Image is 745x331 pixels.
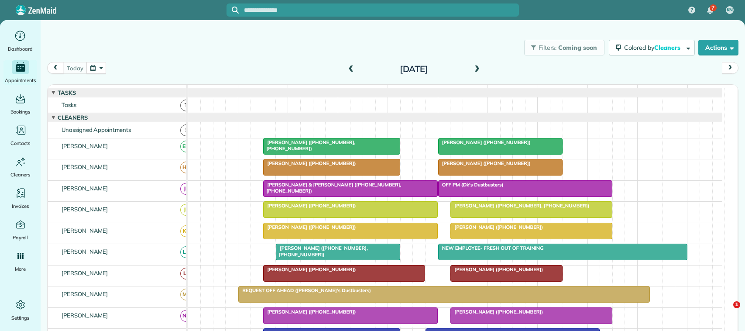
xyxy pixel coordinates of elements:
span: Dashboard [8,45,33,53]
a: Settings [3,298,37,322]
span: [PERSON_NAME] [60,227,110,234]
span: [PERSON_NAME] & [PERSON_NAME] ([PHONE_NUMBER], [PHONE_NUMBER]) [263,182,401,194]
a: Dashboard [3,29,37,53]
span: 9am [288,87,304,94]
span: 4pm [638,87,653,94]
span: Bookings [10,107,31,116]
span: [PERSON_NAME] [60,248,110,255]
span: [PERSON_NAME] [60,206,110,213]
span: 5pm [688,87,703,94]
span: [PERSON_NAME] [60,185,110,192]
span: [PERSON_NAME] ([PHONE_NUMBER], [PHONE_NUMBER]) [263,139,355,152]
a: Contacts [3,123,37,148]
h2: [DATE] [359,64,468,74]
span: 3pm [588,87,603,94]
span: T [180,100,192,111]
span: [PERSON_NAME] ([PHONE_NUMBER]) [263,266,356,272]
span: 11am [388,87,408,94]
span: Invoices [12,202,29,210]
svg: Focus search [232,7,239,14]
span: [PERSON_NAME] ([PHONE_NUMBER], [PHONE_NUMBER]) [275,245,368,257]
span: EM [180,141,192,152]
span: Cleaners [10,170,30,179]
span: [PERSON_NAME] ([PHONE_NUMBER]) [450,266,543,272]
span: Cleaners [56,114,89,121]
button: today [63,62,87,74]
span: [PERSON_NAME] ([PHONE_NUMBER]) [263,309,356,315]
span: [PERSON_NAME] [60,290,110,297]
span: 10am [338,87,358,94]
span: 7 [711,4,714,11]
span: REQUEST OFF AHEAD ([PERSON_NAME]'s Dustbusters) [238,287,371,293]
span: [PERSON_NAME] ([PHONE_NUMBER]) [450,224,543,230]
a: Invoices [3,186,37,210]
span: [PERSON_NAME] ([PHONE_NUMBER]) [263,203,356,209]
span: [PERSON_NAME] ([PHONE_NUMBER]) [263,224,356,230]
span: 1pm [488,87,503,94]
span: HC [180,162,192,173]
span: ! [180,124,192,136]
span: 2pm [538,87,553,94]
span: NN [180,310,192,322]
button: Colored byCleaners [609,40,695,55]
button: Actions [698,40,738,55]
button: prev [47,62,64,74]
span: Tasks [56,89,78,96]
span: [PERSON_NAME] [60,312,110,319]
button: Focus search [227,7,239,14]
span: Cleaners [654,44,682,52]
button: next [722,62,738,74]
span: Appointments [5,76,36,85]
a: Cleaners [3,155,37,179]
span: Tasks [60,101,78,108]
span: JB [180,183,192,195]
span: [PERSON_NAME] ([PHONE_NUMBER]) [450,309,543,315]
a: Payroll [3,217,37,242]
span: MB [180,289,192,300]
span: Colored by [624,44,683,52]
span: LF [180,268,192,279]
iframe: Intercom live chat [715,301,736,322]
span: 8am [238,87,254,94]
span: [PERSON_NAME] [60,163,110,170]
span: Unassigned Appointments [60,126,133,133]
span: Filters: [539,44,557,52]
span: 1 [733,301,740,308]
span: Settings [11,314,30,322]
span: [PERSON_NAME] ([PHONE_NUMBER]) [438,160,531,166]
span: 7am [188,87,204,94]
span: [PERSON_NAME] ([PHONE_NUMBER], [PHONE_NUMBER]) [450,203,590,209]
span: 12pm [438,87,457,94]
span: Coming soon [558,44,597,52]
span: JR [180,204,192,216]
div: 7 unread notifications [701,1,719,20]
span: [PERSON_NAME] ([PHONE_NUMBER]) [438,139,531,145]
span: [PERSON_NAME] [60,142,110,149]
span: LS [180,246,192,258]
span: KN [727,7,733,14]
span: OFF PM (Dk's Dustbusters) [438,182,504,188]
span: NEW EMPLOYEE- FRESH OUT OF TRAINING [438,245,544,251]
span: [PERSON_NAME] [60,269,110,276]
a: Appointments [3,60,37,85]
a: Bookings [3,92,37,116]
span: KB [180,225,192,237]
span: [PERSON_NAME] ([PHONE_NUMBER]) [263,160,356,166]
span: More [15,265,26,273]
span: Contacts [10,139,30,148]
span: Payroll [13,233,28,242]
